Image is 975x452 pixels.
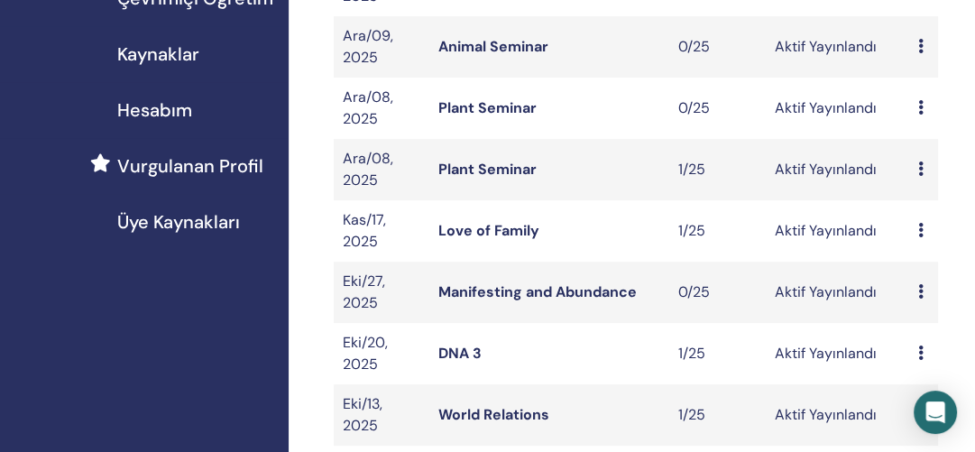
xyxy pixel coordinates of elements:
[766,139,910,200] td: Aktif Yayınlandı
[766,78,910,139] td: Aktif Yayınlandı
[766,384,910,446] td: Aktif Yayınlandı
[669,78,765,139] td: 0/25
[914,391,957,434] div: Open Intercom Messenger
[438,98,537,117] a: Plant Seminar
[117,41,199,68] span: Kaynaklar
[334,200,429,262] td: Kas/17, 2025
[669,200,765,262] td: 1/25
[334,78,429,139] td: Ara/08, 2025
[766,323,910,384] td: Aktif Yayınlandı
[117,208,240,235] span: Üye Kaynakları
[438,344,482,363] a: DNA 3
[669,262,765,323] td: 0/25
[766,200,910,262] td: Aktif Yayınlandı
[334,384,429,446] td: Eki/13, 2025
[334,139,429,200] td: Ara/08, 2025
[766,262,910,323] td: Aktif Yayınlandı
[334,262,429,323] td: Eki/27, 2025
[669,16,765,78] td: 0/25
[669,323,765,384] td: 1/25
[438,160,537,179] a: Plant Seminar
[334,16,429,78] td: Ara/09, 2025
[438,405,549,424] a: World Relations
[669,384,765,446] td: 1/25
[117,152,263,180] span: Vurgulanan Profil
[438,37,548,56] a: Animal Seminar
[669,139,765,200] td: 1/25
[334,323,429,384] td: Eki/20, 2025
[438,282,637,301] a: Manifesting and Abundance
[438,221,539,240] a: Love of Family
[117,97,192,124] span: Hesabım
[766,16,910,78] td: Aktif Yayınlandı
